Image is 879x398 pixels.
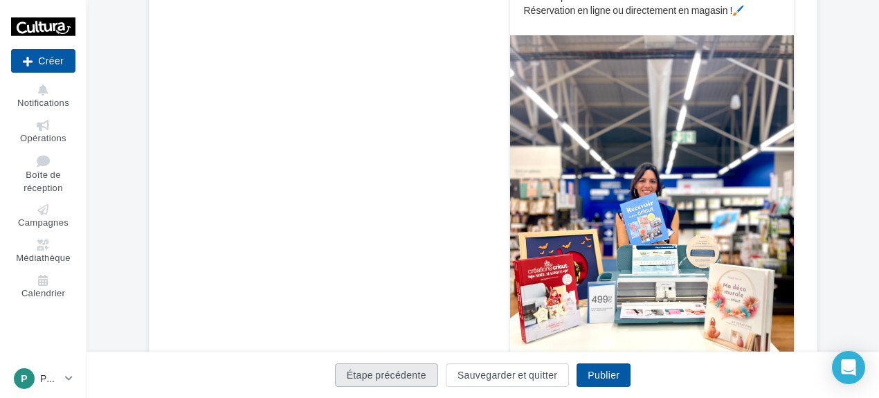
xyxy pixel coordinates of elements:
[11,49,75,73] button: Créer
[832,351,865,384] div: Open Intercom Messenger
[20,132,66,143] span: Opérations
[577,363,631,387] button: Publier
[18,217,69,228] span: Campagnes
[446,363,569,387] button: Sauvegarder et quitter
[11,117,75,147] a: Opérations
[11,365,75,392] a: P PUBLIER
[17,97,69,108] span: Notifications
[24,170,62,194] span: Boîte de réception
[11,152,75,196] a: Boîte de réception
[335,363,438,387] button: Étape précédente
[11,237,75,266] a: Médiathèque
[21,287,65,298] span: Calendrier
[11,82,75,111] button: Notifications
[11,49,75,73] div: Nouvelle campagne
[11,201,75,231] a: Campagnes
[11,272,75,302] a: Calendrier
[21,372,27,386] span: P
[16,252,71,263] span: Médiathèque
[40,372,60,386] p: PUBLIER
